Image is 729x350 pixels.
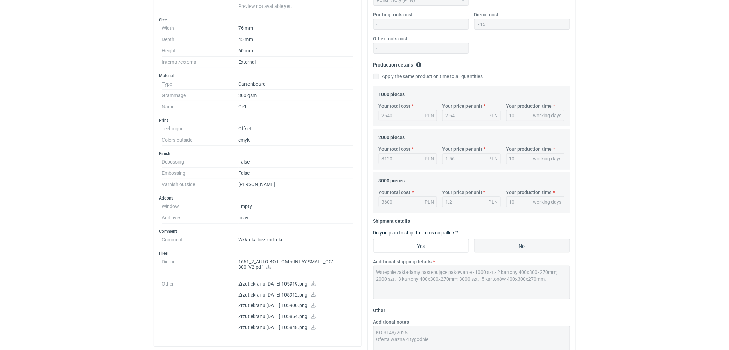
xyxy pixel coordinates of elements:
[239,234,353,245] dd: Wkładka bez zadruku
[373,35,408,42] label: Other tools cost
[379,175,405,183] legend: 3000 pieces
[239,123,353,134] dd: Offset
[474,11,499,18] label: Diecut cost
[506,189,552,196] label: Your production time
[379,102,411,109] label: Your total cost
[239,179,353,190] dd: [PERSON_NAME]
[162,134,239,146] dt: Colors outside
[442,146,483,153] label: Your price per unit
[162,234,239,245] dt: Comment
[239,134,353,146] dd: cmyk
[425,155,434,162] div: PLN
[489,112,498,119] div: PLN
[373,73,483,80] label: Apply the same production time to all quantities
[373,11,413,18] label: Printing tools cost
[239,325,353,331] p: Zrzut ekranu [DATE] 105848.png
[159,118,356,123] h3: Print
[159,251,356,256] h3: Files
[162,79,239,90] dt: Type
[159,17,356,23] h3: Size
[379,189,411,196] label: Your total cost
[162,57,239,68] dt: Internal/external
[239,34,353,45] dd: 45 mm
[489,198,498,205] div: PLN
[239,57,353,68] dd: External
[239,156,353,168] dd: False
[239,3,292,9] span: Preview not available yet.
[239,23,353,34] dd: 76 mm
[373,216,410,224] legend: Shipment details
[373,305,386,313] legend: Other
[159,73,356,79] h3: Material
[162,212,239,224] dt: Additives
[533,198,562,205] div: working days
[162,201,239,212] dt: Window
[162,179,239,190] dt: Varnish outside
[159,229,356,234] h3: Comment
[373,318,409,325] label: Additional notes
[425,112,434,119] div: PLN
[533,112,562,119] div: working days
[162,90,239,101] dt: Grammage
[239,292,353,298] p: Zrzut ekranu [DATE] 105912.png
[162,123,239,134] dt: Technique
[379,146,411,153] label: Your total cost
[239,303,353,309] p: Zrzut ekranu [DATE] 105900.png
[239,101,353,112] dd: Gc1
[442,102,483,109] label: Your price per unit
[506,146,552,153] label: Your production time
[162,278,239,336] dt: Other
[162,156,239,168] dt: Debossing
[533,155,562,162] div: working days
[162,45,239,57] dt: Height
[373,258,432,265] label: Additional shipping details
[373,266,570,299] textarea: Wstepnie zakładamy nastepujące pakowanie - 1000 szt.- 2 kartony 400x300x270mm; 2000 szt.- 3 karto...
[239,212,353,224] dd: Inlay
[162,168,239,179] dt: Embossing
[162,23,239,34] dt: Width
[159,195,356,201] h3: Addons
[239,90,353,101] dd: 300 gsm
[239,201,353,212] dd: Empty
[379,132,405,140] legend: 2000 pieces
[239,281,353,287] p: Zrzut ekranu [DATE] 105919.png
[489,155,498,162] div: PLN
[373,230,458,236] label: Do you plan to ship the items on pallets?
[162,256,239,278] dt: Dieline
[239,168,353,179] dd: False
[239,314,353,320] p: Zrzut ekranu [DATE] 105854.png
[373,59,422,68] legend: Production details
[442,189,483,196] label: Your price per unit
[162,101,239,112] dt: Name
[162,34,239,45] dt: Depth
[239,45,353,57] dd: 60 mm
[425,198,434,205] div: PLN
[239,79,353,90] dd: Cartonboard
[239,259,353,270] p: 1661_2_AUTO BOTTOM + INLAY SMALL_GC1 300_V2.pdf
[379,89,405,97] legend: 1000 pieces
[159,151,356,156] h3: Finish
[506,102,552,109] label: Your production time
